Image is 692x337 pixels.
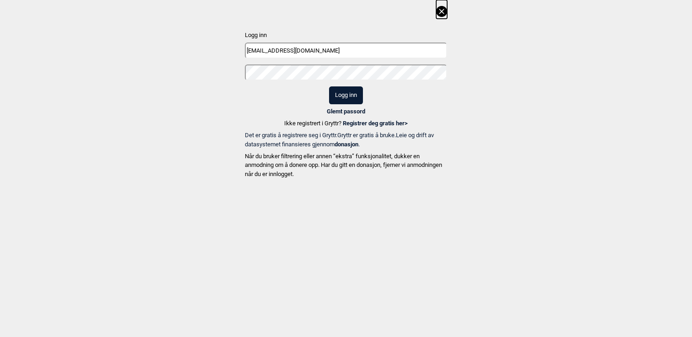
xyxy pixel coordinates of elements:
[245,131,447,149] p: Det er gratis å registrere seg i Gryttr. Gryttr er gratis å bruke. Leie og drift av datasystemet ...
[245,131,447,149] a: Det er gratis å registrere seg i Gryttr.Gryttr er gratis å bruke.Leie og drift av datasystemet fi...
[245,31,447,40] p: Logg inn
[329,86,363,104] button: Logg inn
[284,119,408,128] p: Ikke registrert i Gryttr?
[245,152,447,179] p: Når du bruker filtrering eller annen “ekstra” funksjonalitet, dukker en anmodning om å donere opp...
[343,120,408,127] a: Registrer deg gratis her>
[327,108,365,115] a: Glemt passord
[335,141,358,148] b: donasjon
[245,43,447,59] input: Epost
